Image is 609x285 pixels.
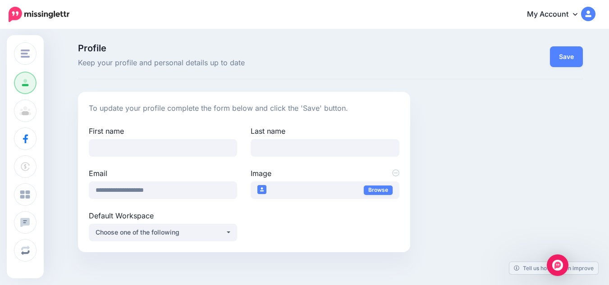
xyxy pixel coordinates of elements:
[78,57,410,69] span: Keep your profile and personal details up to date
[550,46,583,67] button: Save
[509,262,598,274] a: Tell us how we can improve
[78,44,410,53] span: Profile
[89,168,237,179] label: Email
[89,103,399,114] p: To update your profile complete the form below and click the 'Save' button.
[89,210,237,221] label: Default Workspace
[251,126,399,136] label: Last name
[251,168,399,179] label: Image
[89,224,237,241] button: Choose one of the following
[21,50,30,58] img: menu.png
[89,126,237,136] label: First name
[9,7,69,22] img: Missinglettr
[518,4,595,26] a: My Account
[257,185,266,194] img: user_default_image_thumb.png
[364,185,393,195] a: Browse
[547,254,568,276] div: Open Intercom Messenger
[96,227,225,238] div: Choose one of the following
